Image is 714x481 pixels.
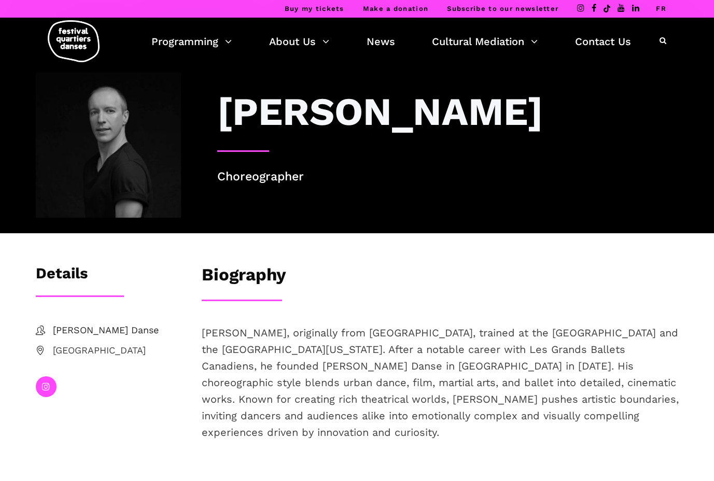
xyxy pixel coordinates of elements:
[202,327,679,438] span: [PERSON_NAME], originally from [GEOGRAPHIC_DATA], trained at the [GEOGRAPHIC_DATA] and the [GEOGR...
[575,33,631,50] a: Contact Us
[53,343,181,358] span: [GEOGRAPHIC_DATA]
[36,376,57,397] a: instagram
[656,5,666,12] a: FR
[269,33,329,50] a: About Us
[36,73,181,218] img: Andrew Skeels
[36,323,181,338] a: [PERSON_NAME] Danse
[217,167,679,187] p: Choreographer
[217,88,543,135] h3: [PERSON_NAME]
[367,33,395,50] a: News
[202,264,286,290] h3: Biography
[285,5,344,12] a: Buy my tickets
[48,20,100,62] img: logo-fqd-med
[151,33,232,50] a: Programming
[432,33,538,50] a: Cultural Mediation
[363,5,429,12] a: Make a donation
[447,5,558,12] a: Subscribe to our newsletter
[53,323,181,338] span: [PERSON_NAME] Danse
[36,264,88,290] h3: Details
